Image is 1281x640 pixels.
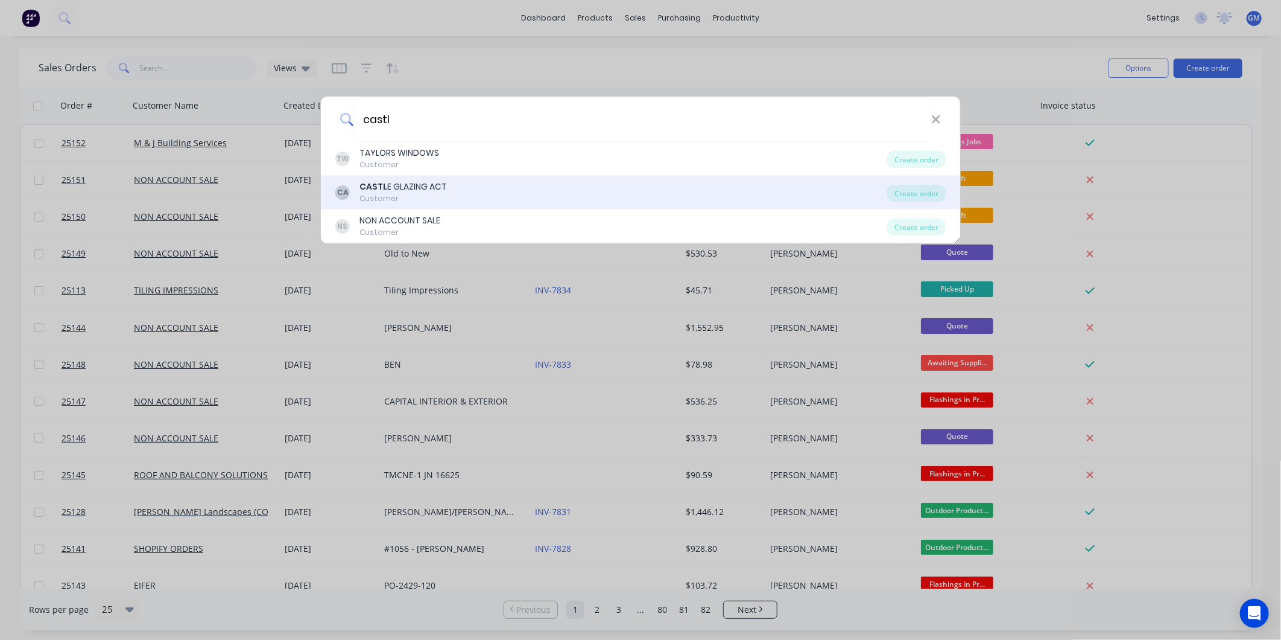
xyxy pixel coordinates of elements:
div: Create order [887,219,946,235]
div: E GLAZING ACT [359,181,447,193]
div: Create order [887,151,946,168]
div: TAYLORS WINDOWS [359,147,439,159]
input: Enter a customer name to create a new order... [353,97,931,142]
div: Create order [887,185,946,202]
div: NS [335,219,350,234]
b: CASTL [359,181,387,193]
div: Customer [359,227,440,238]
div: Open Intercom Messenger [1240,599,1269,628]
div: NON ACCOUNT SALE [359,214,440,227]
div: TW [335,152,350,166]
div: Customer [359,193,447,204]
div: CA [335,185,350,200]
div: Customer [359,159,439,170]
